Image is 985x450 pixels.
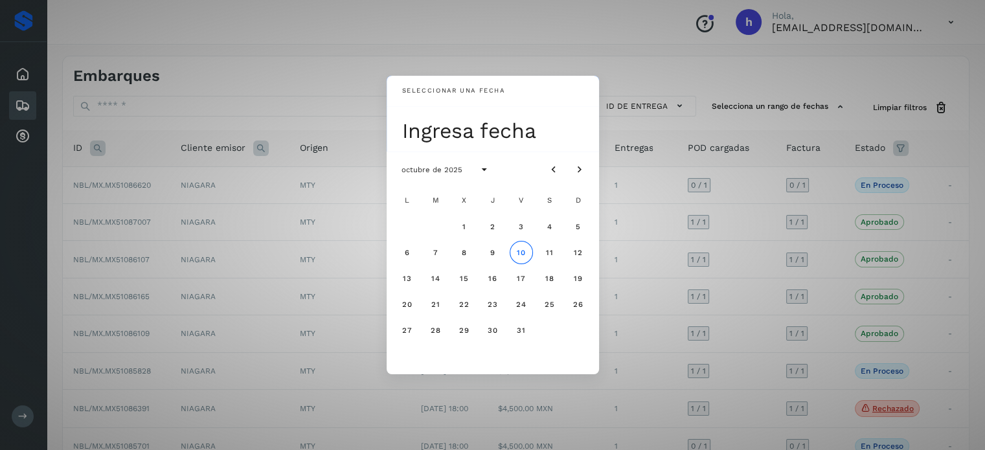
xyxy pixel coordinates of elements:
[424,319,447,342] button: martes, 28 de octubre de 2025
[544,300,555,309] span: 25
[453,241,476,264] button: miércoles, 8 de octubre de 2025
[545,248,554,257] span: 11
[490,222,495,231] span: 2
[538,215,561,238] button: sábado, 4 de octubre de 2025
[575,222,581,231] span: 5
[453,215,476,238] button: miércoles, 1 de octubre de 2025
[453,319,476,342] button: miércoles, 29 de octubre de 2025
[490,248,495,257] span: 9
[567,267,590,290] button: domingo, 19 de octubre de 2025
[508,188,534,214] div: V
[565,188,591,214] div: D
[510,215,533,238] button: viernes, 3 de octubre de 2025
[453,267,476,290] button: miércoles, 15 de octubre de 2025
[473,158,496,181] button: Seleccionar año
[573,248,583,257] span: 12
[423,188,449,214] div: M
[459,326,470,335] span: 29
[480,188,506,214] div: J
[431,300,440,309] span: 21
[462,222,466,231] span: 1
[402,274,412,283] span: 13
[542,158,565,181] button: Mes anterior
[424,267,447,290] button: martes, 14 de octubre de 2025
[481,241,504,264] button: jueves, 9 de octubre de 2025
[394,188,420,214] div: L
[518,222,524,231] span: 3
[396,267,419,290] button: lunes, 13 de octubre de 2025
[402,326,413,335] span: 27
[487,326,498,335] span: 30
[567,241,590,264] button: domingo, 12 de octubre de 2025
[572,300,583,309] span: 26
[396,241,419,264] button: lunes, 6 de octubre de 2025
[396,319,419,342] button: lunes, 27 de octubre de 2025
[481,267,504,290] button: jueves, 16 de octubre de 2025
[396,293,419,316] button: lunes, 20 de octubre de 2025
[515,300,526,309] span: 24
[481,215,504,238] button: jueves, 2 de octubre de 2025
[453,293,476,316] button: miércoles, 22 de octubre de 2025
[538,267,561,290] button: sábado, 18 de octubre de 2025
[451,188,477,214] div: X
[573,274,583,283] span: 19
[459,274,469,283] span: 15
[431,274,440,283] span: 14
[510,241,533,264] button: Hoy, viernes, 10 de octubre de 2025
[430,326,441,335] span: 28
[404,248,410,257] span: 6
[510,293,533,316] button: viernes, 24 de octubre de 2025
[461,248,467,257] span: 8
[488,274,497,283] span: 16
[516,326,526,335] span: 31
[538,293,561,316] button: sábado, 25 de octubre de 2025
[402,300,413,309] span: 20
[424,293,447,316] button: martes, 21 de octubre de 2025
[547,222,552,231] span: 4
[402,118,591,144] div: Ingresa fecha
[391,158,473,181] button: octubre de 2025
[510,319,533,342] button: viernes, 31 de octubre de 2025
[481,293,504,316] button: jueves, 23 de octubre de 2025
[481,319,504,342] button: jueves, 30 de octubre de 2025
[459,300,470,309] span: 22
[401,165,462,174] span: octubre de 2025
[516,274,526,283] span: 17
[487,300,498,309] span: 23
[424,241,447,264] button: martes, 7 de octubre de 2025
[516,248,526,257] span: 10
[538,241,561,264] button: sábado, 11 de octubre de 2025
[537,188,563,214] div: S
[402,86,505,96] div: Seleccionar una fecha
[510,267,533,290] button: viernes, 17 de octubre de 2025
[568,158,591,181] button: Mes siguiente
[567,215,590,238] button: domingo, 5 de octubre de 2025
[545,274,554,283] span: 18
[433,248,438,257] span: 7
[567,293,590,316] button: domingo, 26 de octubre de 2025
